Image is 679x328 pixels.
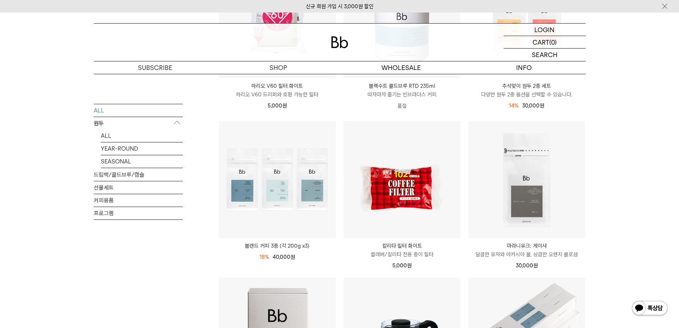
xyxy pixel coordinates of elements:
[94,181,183,193] a: 선물세트
[534,24,555,36] p: LOGIN
[468,250,585,259] p: 달콤한 유자와 아카시아 꿀, 상큼한 오렌지 블로섬
[522,102,544,109] span: 30,000
[94,104,183,116] a: ALL
[344,90,461,99] p: 따자마자 즐기는 빈브라더스 커피
[407,262,412,269] span: 원
[540,102,544,109] span: 원
[533,262,538,269] span: 원
[504,24,586,36] a: LOGIN
[344,250,461,259] p: 클레버/칼리타 전용 종이 필터
[340,61,463,74] p: WHOLESALE
[549,36,557,48] p: (0)
[217,61,340,74] a: SHOP
[219,82,336,90] p: 하리오 V60 필터 화이트
[468,90,585,99] p: 다양한 원두 2종 옵션을 선택할 수 있습니다.
[344,82,461,99] a: 블랙수트 콜드브루 RTD 235ml 따자마자 즐기는 빈브라더스 커피
[344,99,461,113] p: 품절
[344,121,461,238] img: 칼리타 필터 화이트
[516,262,538,269] span: 30,000
[468,82,585,90] p: 추석맞이 원두 2종 세트
[268,102,287,109] span: 5,000
[631,300,668,317] img: 카카오톡 채널 1:1 채팅 버튼
[219,121,336,238] img: 블렌드 커피 3종 (각 200g x3)
[509,101,519,110] div: 14%
[344,242,461,250] p: 칼리타 필터 화이트
[282,102,287,109] span: 원
[219,90,336,99] p: 하리오 V60 드리퍼와 호환 가능한 필터
[468,82,585,99] a: 추석맞이 원두 2종 세트 다양한 원두 2종 옵션을 선택할 수 있습니다.
[259,253,269,261] div: 18%
[532,49,557,61] p: SEARCH
[101,142,183,155] a: YEAR-ROUND
[344,82,461,90] p: 블랙수트 콜드브루 RTD 235ml
[94,194,183,206] a: 커피용품
[94,207,183,219] a: 프로그램
[392,262,412,269] span: 5,000
[101,155,183,167] a: SEASONAL
[273,254,295,260] span: 40,000
[219,242,336,250] a: 블렌드 커피 3종 (각 200g x3)
[94,168,183,181] a: 드립백/콜드브루/캡슐
[344,242,461,259] a: 칼리타 필터 화이트 클레버/칼리타 전용 종이 필터
[468,242,585,250] p: 마라니유크: 게이샤
[533,36,549,48] p: CART
[504,36,586,49] a: CART (0)
[219,82,336,99] a: 하리오 V60 필터 화이트 하리오 V60 드리퍼와 호환 가능한 필터
[101,129,183,142] a: ALL
[290,254,295,260] span: 원
[331,36,348,48] img: 로고
[463,61,586,74] p: INFO
[468,242,585,259] a: 마라니유크: 게이샤 달콤한 유자와 아카시아 꿀, 상큼한 오렌지 블로섬
[468,121,585,238] img: 마라니유크: 게이샤
[306,3,374,10] a: 신규 회원 가입 시 3,000원 할인
[94,117,183,130] p: 원두
[94,61,217,74] a: SUBSCRIBE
